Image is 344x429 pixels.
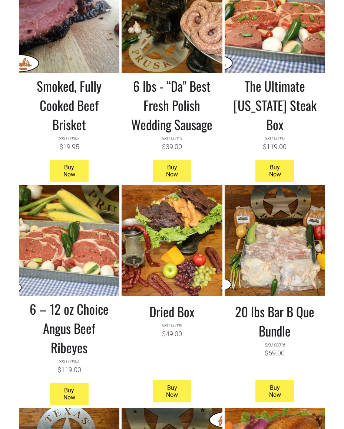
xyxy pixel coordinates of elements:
h3: 6 lbs - “Da” Best Fresh Polish Wedding Sausage [127,76,216,134]
a: 20 lbs Bar B Que Bundle SKU 00016 $69.00 [230,296,320,376]
a: Buy Now [50,383,89,405]
h3: Dried Box [127,302,216,321]
h3: Smoked, Fully Cooked Beef Brisket [24,76,114,134]
a: 6 lbs - “Da” Best Fresh Polish Wedding Sausage SKU 00013 $39.00 [127,71,216,156]
a: 6 – 12 oz Choice Angus Beef Ribeyes SKU 00004 $119.00 [24,294,114,379]
h3: 6 – 12 oz Choice Angus Beef Ribeyes [24,299,114,357]
div: SKU 00007 [230,134,320,142]
div: SKU 00003 [24,134,114,142]
span: Buy Now [153,160,191,182]
h3: 20 lbs Bar B Que Bundle [230,302,320,340]
a: Smoked, Fully Cooked Beef Brisket SKU 00003 $19.95 [24,71,114,156]
div: SKU 00004 [24,357,114,365]
div: $49.00 [127,329,216,338]
div: $19.95 [24,142,114,151]
a: Buy Now [255,160,294,182]
a: Dried Box SKU 00008 $49.00 [127,296,216,376]
div: $119.00 [24,365,114,374]
span: Buy Now [51,160,88,182]
span: Buy Now [153,381,191,402]
div: $119.00 [230,142,320,151]
h3: The Ultimate [US_STATE] Steak Box [230,76,320,134]
a: Buy Now [153,380,192,402]
div: $69.00 [230,348,320,357]
a: Buy Now [153,160,192,182]
span: Buy Now [256,381,293,402]
span: Buy Now [256,160,293,182]
span: Buy Now [51,383,88,405]
a: The Ultimate [US_STATE] Steak Box SKU 00007 $119.00 [230,71,320,156]
a: Buy Now [50,160,89,182]
a: Buy Now [255,380,294,402]
div: SKU 00016 [230,340,320,348]
div: $39.00 [127,142,216,151]
div: SKU 00013 [127,134,216,142]
div: SKU 00008 [127,321,216,329]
